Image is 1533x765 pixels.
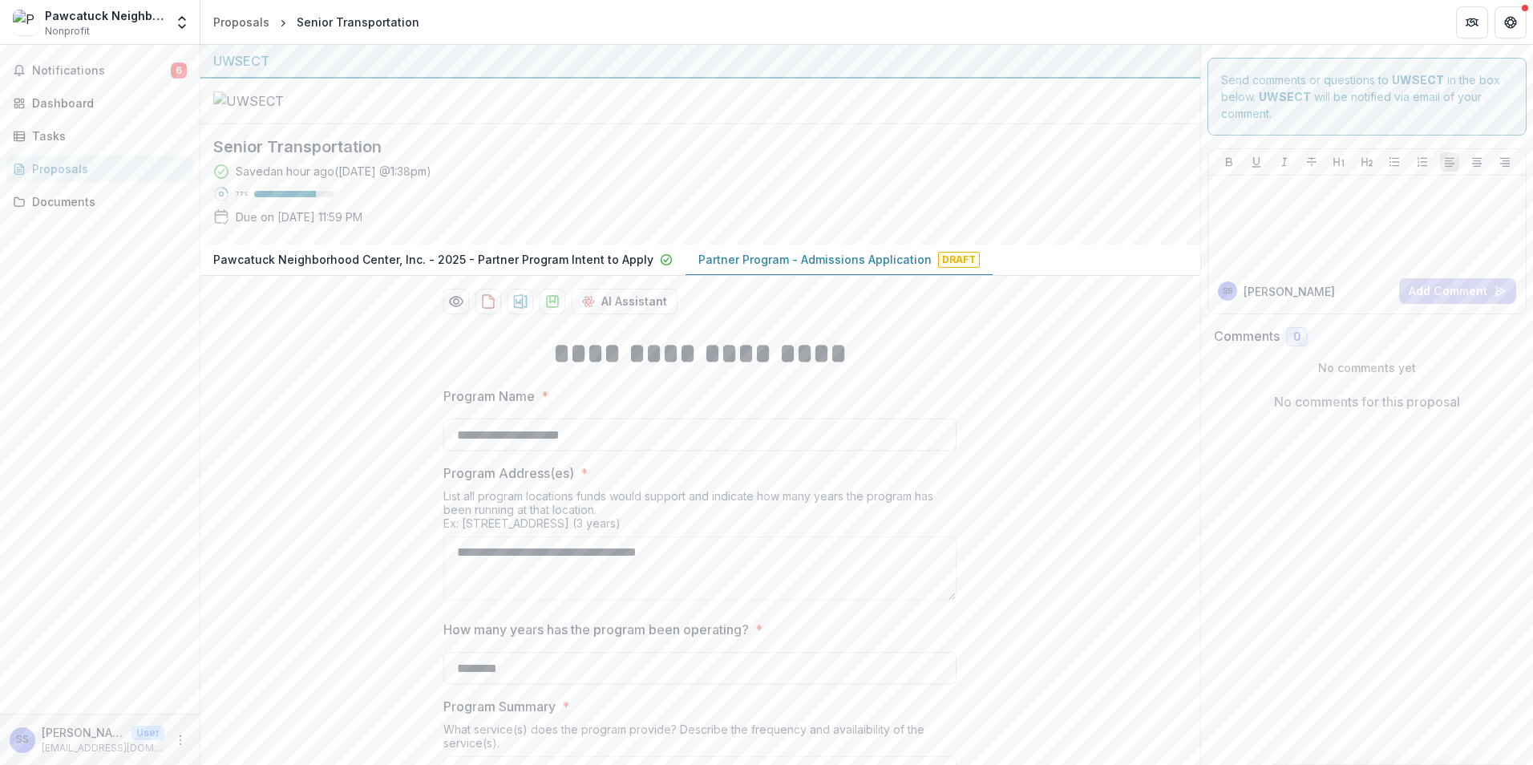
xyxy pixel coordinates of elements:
[1392,73,1444,87] strong: UWSECT
[1385,152,1404,172] button: Bullet List
[45,7,164,24] div: Pawcatuck Neighborhood Center, Inc.
[1413,152,1432,172] button: Ordered List
[6,188,193,215] a: Documents
[32,127,180,144] div: Tasks
[475,289,501,314] button: download-proposal
[32,95,180,111] div: Dashboard
[1259,90,1311,103] strong: UWSECT
[443,697,556,716] p: Program Summary
[1302,152,1321,172] button: Strike
[572,289,678,314] button: AI Assistant
[6,58,193,83] button: Notifications6
[1214,329,1280,344] h2: Comments
[236,208,362,225] p: Due on [DATE] 11:59 PM
[42,741,164,755] p: [EMAIL_ADDRESS][DOMAIN_NAME]
[1247,152,1266,172] button: Underline
[13,10,38,35] img: Pawcatuck Neighborhood Center, Inc.
[1274,392,1460,411] p: No comments for this proposal
[6,123,193,149] a: Tasks
[171,6,193,38] button: Open entity switcher
[443,289,469,314] button: Preview d1863dfe-a107-4c2f-a2b2-3373975ef68c-1.pdf
[207,10,426,34] nav: breadcrumb
[1495,152,1515,172] button: Align Right
[1495,6,1527,38] button: Get Help
[6,90,193,116] a: Dashboard
[1275,152,1294,172] button: Italicize
[508,289,533,314] button: download-proposal
[45,24,90,38] span: Nonprofit
[1244,283,1335,300] p: [PERSON_NAME]
[1399,278,1516,304] button: Add Comment
[32,160,180,177] div: Proposals
[443,463,574,483] p: Program Address(es)
[1293,330,1300,344] span: 0
[443,620,749,639] p: How many years has the program been operating?
[16,735,29,745] div: Susan Sedensky
[6,156,193,182] a: Proposals
[1220,152,1239,172] button: Bold
[443,387,535,406] p: Program Name
[1467,152,1486,172] button: Align Center
[213,251,653,268] p: Pawcatuck Neighborhood Center, Inc. - 2025 - Partner Program Intent to Apply
[236,163,431,180] div: Saved an hour ago ( [DATE] @ 1:38pm )
[443,722,957,756] div: What service(s) does the program provide? Describe the frequency and availaibility of the service...
[171,731,190,750] button: More
[1357,152,1377,172] button: Heading 2
[443,489,957,536] div: List all program locations funds would support and indicate how many years the program has been r...
[42,724,125,741] p: [PERSON_NAME]
[1440,152,1459,172] button: Align Left
[1207,58,1527,136] div: Send comments or questions to in the box below. will be notified via email of your comment.
[131,726,164,740] p: User
[698,251,932,268] p: Partner Program - Admissions Application
[540,289,565,314] button: download-proposal
[207,10,276,34] a: Proposals
[213,14,269,30] div: Proposals
[938,252,980,268] span: Draft
[32,64,171,78] span: Notifications
[1223,287,1232,295] div: Susan Sedensky
[213,51,1187,71] div: UWSECT
[297,14,419,30] div: Senior Transportation
[1214,359,1521,376] p: No comments yet
[1456,6,1488,38] button: Partners
[32,193,180,210] div: Documents
[171,63,187,79] span: 6
[213,91,374,111] img: UWSECT
[236,188,248,200] p: 77 %
[1329,152,1349,172] button: Heading 1
[213,137,1162,156] h2: Senior Transportation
